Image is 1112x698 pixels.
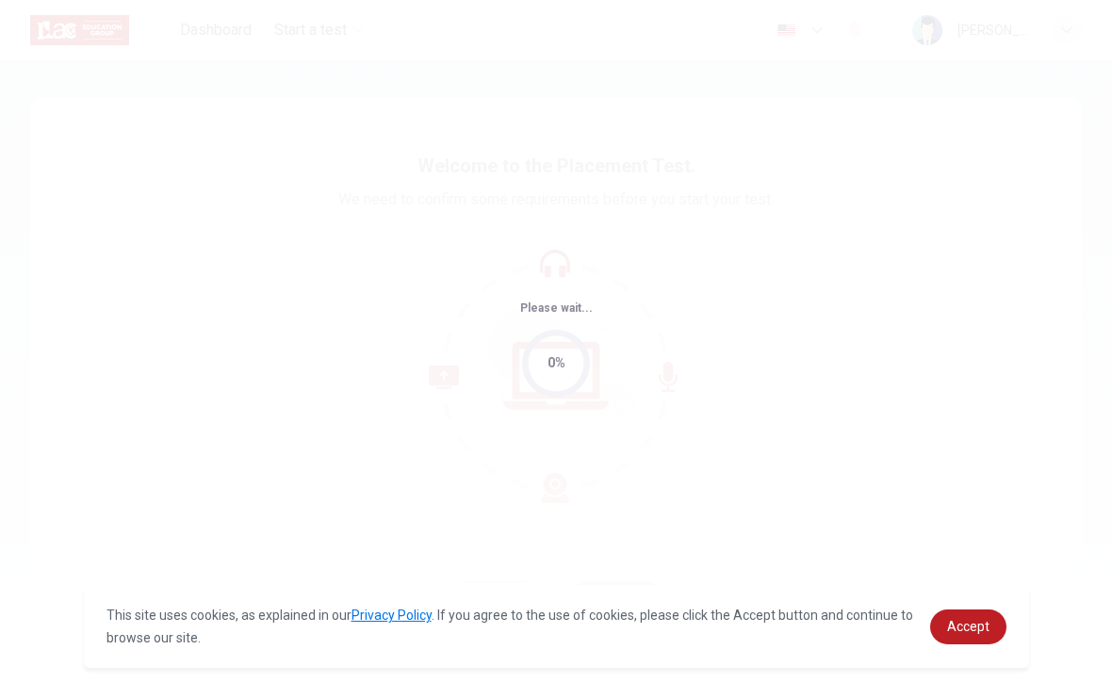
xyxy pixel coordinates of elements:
span: Accept [947,619,989,634]
a: dismiss cookie message [930,609,1006,644]
span: This site uses cookies, as explained in our . If you agree to the use of cookies, please click th... [106,608,913,645]
a: Privacy Policy [352,608,432,623]
div: 0% [548,352,565,374]
div: cookieconsent [84,585,1029,668]
span: Please wait... [520,301,593,315]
